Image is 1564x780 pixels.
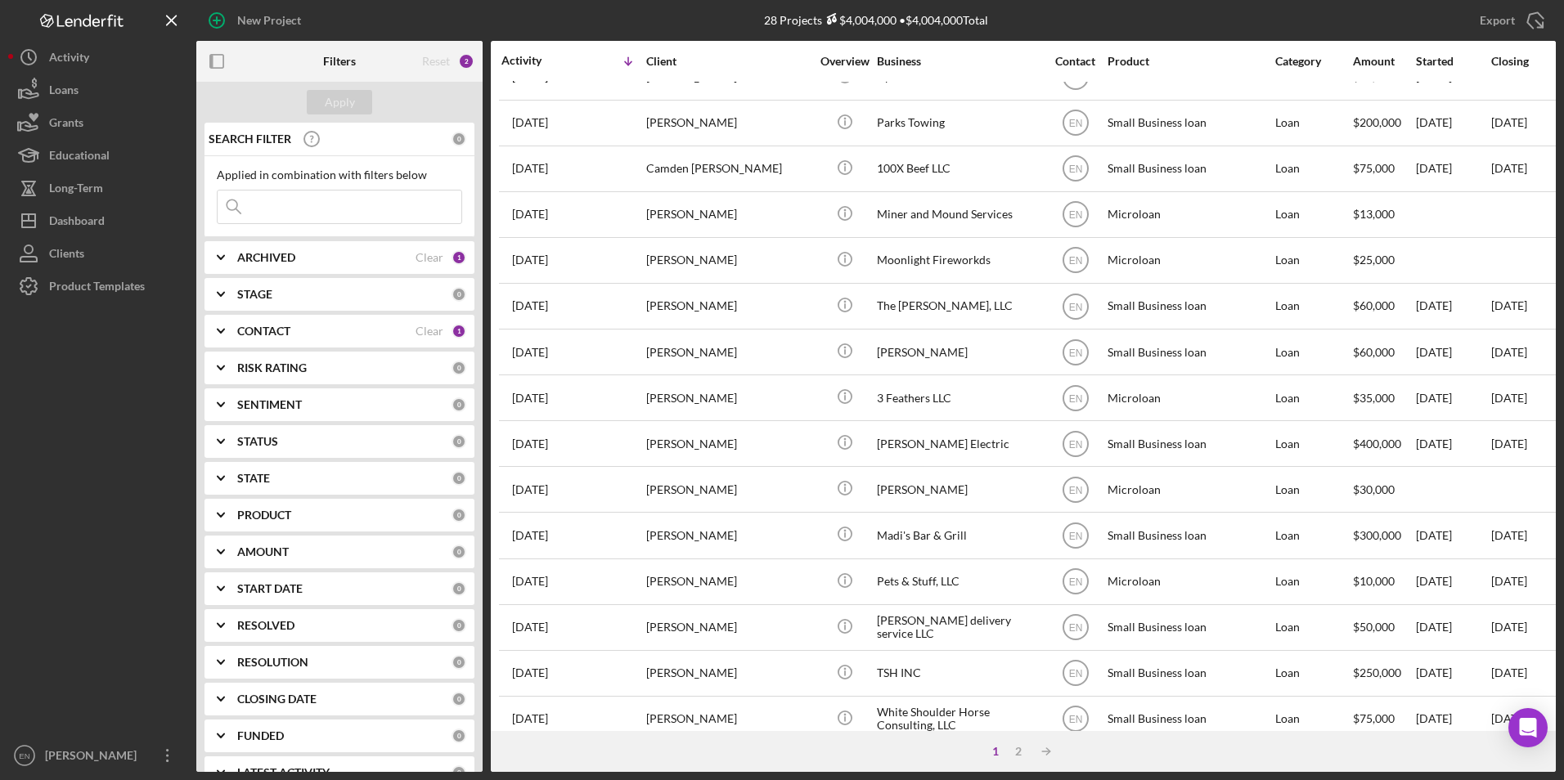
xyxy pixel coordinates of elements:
div: [PERSON_NAME] [646,560,810,603]
text: EN [1068,255,1082,267]
div: 0 [452,397,466,412]
time: 2025-08-12 19:56 [512,208,548,221]
span: $13,000 [1353,207,1395,221]
span: $60,000 [1353,345,1395,359]
time: 2025-07-15 02:16 [512,621,548,634]
div: Small Business loan [1108,606,1271,649]
div: Loans [49,74,79,110]
div: [DATE] [1416,652,1490,695]
div: Clear [416,325,443,338]
time: [DATE] [1491,161,1527,175]
time: 2025-08-11 14:24 [512,346,548,359]
div: Reset [422,55,450,68]
button: Dashboard [8,204,188,237]
div: Business [877,55,1040,68]
div: Small Business loan [1108,513,1271,557]
div: Microloan [1108,560,1271,603]
div: Overview [814,55,875,68]
div: Loan [1275,330,1351,374]
div: [DATE] [1416,330,1490,374]
time: 2025-08-12 15:57 [512,253,548,267]
div: Educational [49,139,110,176]
div: Camden [PERSON_NAME] [646,147,810,191]
div: Open Intercom Messenger [1508,708,1548,747]
div: The [PERSON_NAME], LLC [877,285,1040,328]
text: EN [1068,668,1082,679]
div: Started [1416,55,1490,68]
div: 0 [452,361,466,375]
div: 0 [452,692,466,706]
div: Export [1480,4,1515,37]
div: 0 [452,765,466,780]
div: [PERSON_NAME] [646,193,810,236]
div: Activity [49,41,89,78]
button: Activity [8,41,188,74]
time: 2025-07-31 21:13 [512,483,548,496]
text: EN [1068,118,1082,129]
div: 1 [452,250,466,265]
time: [DATE] [1491,115,1527,129]
div: [PERSON_NAME] [646,422,810,465]
b: RESOLUTION [237,656,308,669]
div: 0 [452,581,466,596]
div: [PERSON_NAME] [646,101,810,145]
b: ARCHIVED [237,251,295,264]
b: AMOUNT [237,545,289,558]
span: $25,000 [1353,253,1395,267]
div: Product Templates [49,270,145,307]
div: Microloan [1108,376,1271,419]
div: Apply [325,90,355,114]
div: Small Business loan [1108,697,1271,741]
text: EN [1068,576,1082,588]
div: [PERSON_NAME] [646,468,810,511]
div: 0 [452,471,466,486]
div: Clear [416,251,443,264]
time: [DATE] [1491,574,1527,588]
div: Microloan [1108,193,1271,236]
div: Dashboard [49,204,105,241]
div: 0 [452,655,466,670]
div: [DATE] [1416,422,1490,465]
div: 0 [452,618,466,633]
span: $10,000 [1353,574,1395,588]
b: RISK RATING [237,361,307,374]
div: [PERSON_NAME] [877,330,1040,374]
text: EN [1068,714,1082,725]
div: White Shoulder Horse Consulting, LLC [877,697,1040,741]
button: Grants [8,106,188,139]
button: Long-Term [8,172,188,204]
div: Loan [1275,468,1351,511]
time: [DATE] [1491,391,1527,405]
div: Loan [1275,606,1351,649]
div: [PERSON_NAME] [646,652,810,695]
b: FUNDED [237,729,284,742]
text: EN [1068,72,1082,83]
b: STAGE [237,288,272,301]
text: EN [1068,209,1082,221]
time: 2025-08-14 21:22 [512,116,548,129]
div: 0 [452,287,466,302]
a: Educational [8,139,188,172]
text: EN [1068,301,1082,312]
div: 28 Projects • $4,004,000 Total [764,13,988,27]
div: [PERSON_NAME] [646,606,810,649]
time: [DATE] [1491,437,1527,451]
text: EN [1068,164,1082,175]
div: [PERSON_NAME] [646,376,810,419]
div: [DATE] [1416,513,1490,557]
div: Pets & Stuff, LLC [877,560,1040,603]
b: CLOSING DATE [237,693,317,706]
text: EN [1068,438,1082,450]
div: [PERSON_NAME] delivery service LLC [877,606,1040,649]
div: Loan [1275,560,1351,603]
div: Loan [1275,422,1351,465]
div: [PERSON_NAME] [646,513,810,557]
time: 2025-08-04 17:49 [512,437,548,451]
text: EN [1068,531,1082,542]
div: Loan [1275,239,1351,282]
button: Product Templates [8,270,188,303]
button: EN[PERSON_NAME] [8,739,188,772]
text: EN [1068,347,1082,358]
div: Category [1275,55,1351,68]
